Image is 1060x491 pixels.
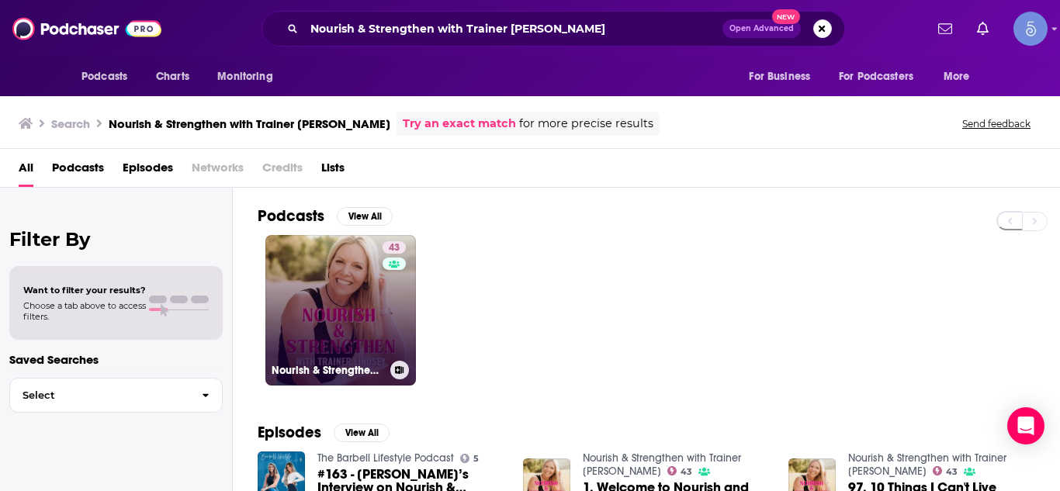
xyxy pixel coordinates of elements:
span: For Podcasters [839,66,913,88]
button: open menu [738,62,830,92]
a: Nourish & Strengthen with Trainer Lindsey [848,451,1006,478]
button: Select [9,378,223,413]
h2: Filter By [9,228,223,251]
span: Podcasts [81,66,127,88]
span: Select [10,390,189,400]
button: Open AdvancedNew [722,19,801,38]
span: Open Advanced [729,25,794,33]
a: EpisodesView All [258,423,390,442]
a: Show notifications dropdown [932,16,958,42]
img: Podchaser - Follow, Share and Rate Podcasts [12,14,161,43]
h2: Podcasts [258,206,324,226]
div: Search podcasts, credits, & more... [262,11,845,47]
a: Podcasts [52,155,104,187]
input: Search podcasts, credits, & more... [304,16,722,41]
span: 5 [473,455,479,462]
span: New [772,9,800,24]
a: The Barbell Lifestyle Podcast [317,451,454,465]
a: 43 [383,241,406,254]
span: Want to filter your results? [23,285,146,296]
span: 43 [389,240,400,256]
span: For Business [749,66,810,88]
h2: Episodes [258,423,321,442]
button: View All [334,424,390,442]
p: Saved Searches [9,352,223,367]
span: 43 [946,469,958,475]
button: open menu [206,62,293,92]
h3: Nourish & Strengthen with Trainer [PERSON_NAME] [109,116,390,131]
span: More [944,66,970,88]
a: Nourish & Strengthen with Trainer Lindsey [583,451,741,478]
a: 43 [933,466,958,475]
span: Monitoring [217,66,272,88]
a: 5 [460,454,480,463]
div: Open Intercom Messenger [1007,407,1044,444]
button: open menu [829,62,936,92]
span: Logged in as Spiral5-G1 [1013,12,1048,46]
a: All [19,155,33,187]
button: open menu [71,62,147,92]
h3: Nourish & Strengthen with Trainer [PERSON_NAME] [272,364,384,377]
a: PodcastsView All [258,206,393,226]
h3: Search [51,116,90,131]
a: Show notifications dropdown [971,16,995,42]
a: Try an exact match [403,115,516,133]
span: Credits [262,155,303,187]
a: Lists [321,155,345,187]
button: open menu [933,62,989,92]
button: Send feedback [958,117,1035,130]
button: View All [337,207,393,226]
button: Show profile menu [1013,12,1048,46]
a: Episodes [123,155,173,187]
a: 43 [667,466,693,475]
span: 43 [681,469,692,475]
span: Networks [192,155,244,187]
span: Charts [156,66,189,88]
a: 43Nourish & Strengthen with Trainer [PERSON_NAME] [265,235,416,386]
span: for more precise results [519,115,653,133]
a: Charts [146,62,199,92]
img: User Profile [1013,12,1048,46]
span: Choose a tab above to access filters. [23,300,146,322]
